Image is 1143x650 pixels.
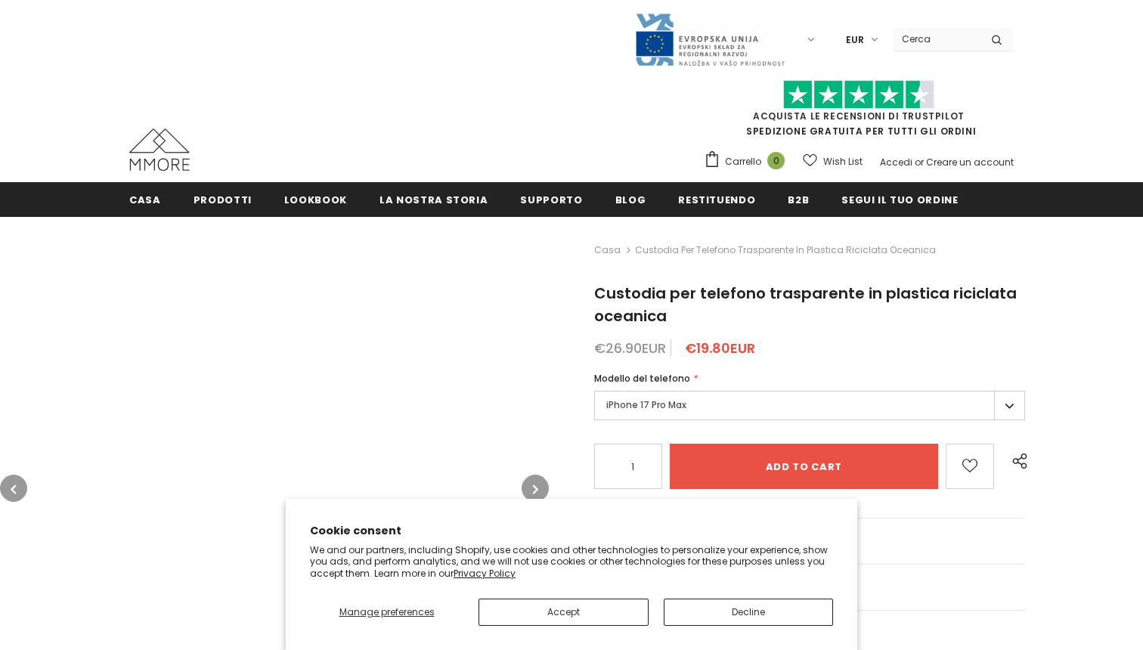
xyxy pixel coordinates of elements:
input: Add to cart [670,444,938,489]
button: Decline [664,599,834,626]
span: Carrello [725,154,761,169]
a: Javni Razpis [634,32,785,45]
span: €26.90EUR [594,339,666,357]
span: €19.80EUR [685,339,755,357]
p: We and our partners, including Shopify, use cookies and other technologies to personalize your ex... [310,544,833,580]
span: Segui il tuo ordine [841,193,958,207]
span: Custodia per telefono trasparente in plastica riciclata oceanica [594,283,1017,327]
span: Lookbook [284,193,347,207]
a: Carrello 0 [704,150,792,173]
a: Privacy Policy [454,567,516,580]
input: Search Site [893,28,980,50]
a: B2B [788,182,809,216]
a: Blog [615,182,646,216]
h2: Cookie consent [310,523,833,539]
span: supporto [520,193,582,207]
button: Accept [479,599,649,626]
a: Casa [129,182,161,216]
label: iPhone 17 Pro Max [594,391,1025,420]
span: SPEDIZIONE GRATUITA PER TUTTI GLI ORDINI [704,87,1014,138]
span: Blog [615,193,646,207]
a: supporto [520,182,582,216]
span: B2B [788,193,809,207]
a: Prodotti [194,182,252,216]
a: Wish List [803,148,863,175]
a: Accedi [880,156,912,169]
span: EUR [846,32,864,48]
img: Casi MMORE [129,128,190,171]
span: 0 [767,152,785,169]
a: Acquista le recensioni di TrustPilot [753,110,965,122]
img: Javni Razpis [634,12,785,67]
span: Wish List [823,154,863,169]
span: Modello del telefono [594,372,690,385]
a: Lookbook [284,182,347,216]
span: Restituendo [678,193,755,207]
a: Segui il tuo ordine [841,182,958,216]
img: Fidati di Pilot Stars [783,80,934,110]
a: Creare un account [926,156,1014,169]
span: Prodotti [194,193,252,207]
button: Manage preferences [310,599,463,626]
span: Custodia per telefono trasparente in plastica riciclata oceanica [635,241,936,259]
a: Restituendo [678,182,755,216]
a: La nostra storia [379,182,488,216]
span: Manage preferences [339,605,435,618]
span: Casa [129,193,161,207]
span: La nostra storia [379,193,488,207]
a: Casa [594,241,621,259]
span: or [915,156,924,169]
